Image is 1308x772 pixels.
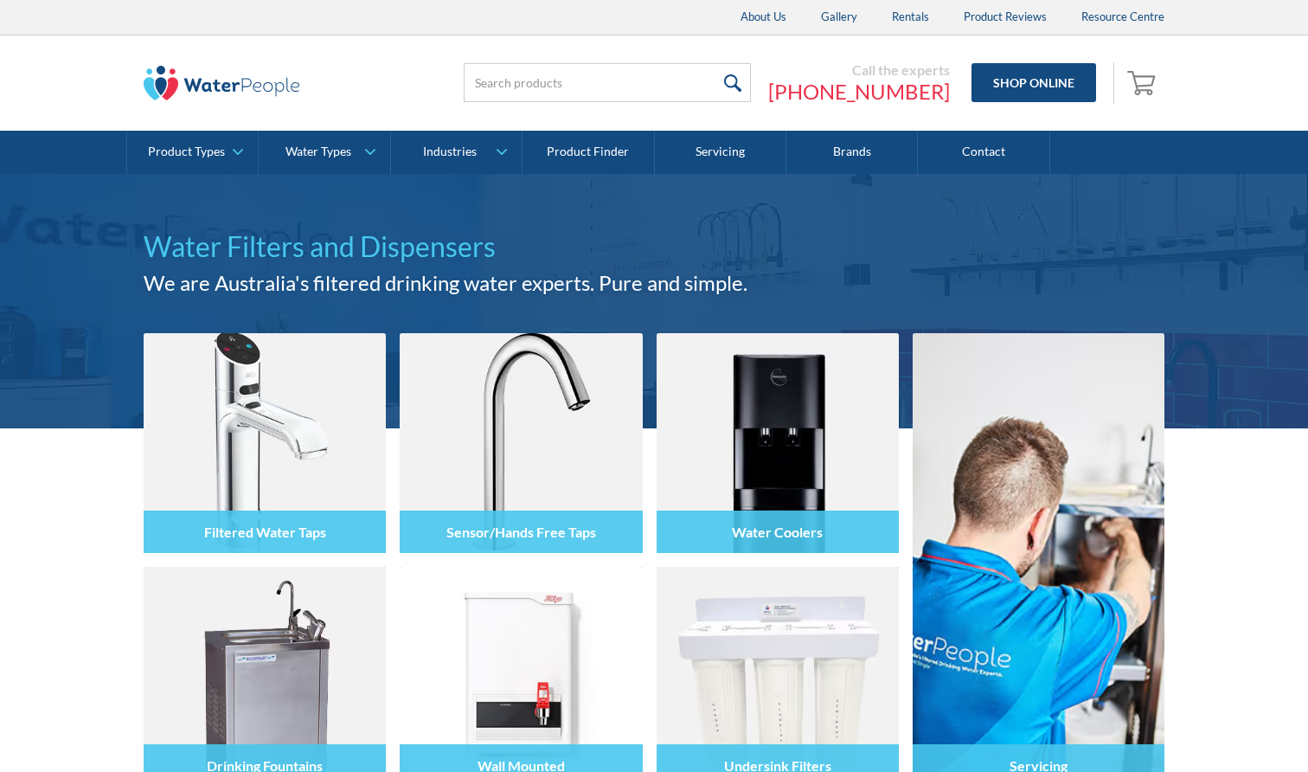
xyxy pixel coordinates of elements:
img: Sensor/Hands Free Taps [400,333,642,553]
div: Water Types [285,145,351,159]
a: Product Finder [523,131,654,174]
h4: Water Coolers [732,524,823,540]
a: Water Types [259,131,389,174]
a: Industries [391,131,522,174]
h4: Filtered Water Taps [204,524,326,540]
img: The Water People [144,66,299,100]
a: Brands [786,131,918,174]
a: Shop Online [971,63,1096,102]
a: Product Types [127,131,258,174]
a: [PHONE_NUMBER] [768,79,950,105]
h4: Sensor/Hands Free Taps [446,524,596,540]
div: Industries [423,145,477,159]
img: shopping cart [1127,68,1160,96]
a: Servicing [655,131,786,174]
img: Filtered Water Taps [144,333,386,553]
a: Contact [918,131,1049,174]
a: Open empty cart [1123,62,1164,104]
div: Product Types [148,145,225,159]
div: Call the experts [768,61,950,79]
img: Water Coolers [657,333,899,553]
input: Search products [464,63,751,102]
